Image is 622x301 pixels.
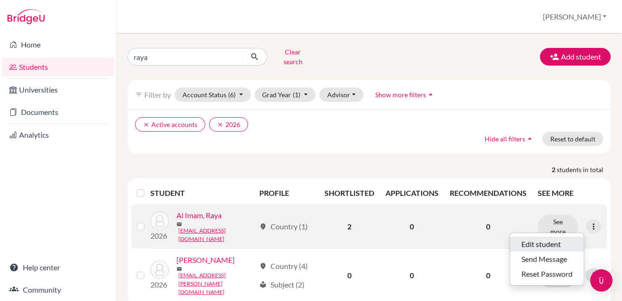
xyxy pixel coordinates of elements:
[259,223,267,230] span: location_on
[510,267,584,281] button: Reset Password
[2,126,114,144] a: Analytics
[178,227,255,243] a: [EMAIL_ADDRESS][DOMAIN_NAME]
[293,91,301,99] span: (1)
[150,182,254,204] th: STUDENT
[2,80,114,99] a: Universities
[150,230,169,241] p: 2026
[477,132,542,146] button: Hide all filtersarrow_drop_up
[255,87,316,102] button: Grad Year(1)
[2,35,114,54] a: Home
[254,182,319,204] th: PROFILE
[267,45,319,69] button: Clear search
[2,103,114,121] a: Documents
[2,58,114,76] a: Students
[176,221,182,227] span: mail
[135,117,205,132] button: clearActive accounts
[178,271,255,296] a: [EMAIL_ADDRESS][PERSON_NAME][DOMAIN_NAME]
[539,8,611,26] button: [PERSON_NAME]
[259,221,308,232] div: Country (1)
[552,165,557,174] strong: 2
[259,281,267,288] span: local_library
[150,212,169,230] img: Al Imam, Raya
[450,270,527,281] p: 0
[2,281,114,299] a: Community
[2,258,114,277] a: Help center
[590,269,613,292] div: Open Intercom Messenger
[150,279,169,290] p: 2026
[144,90,171,99] span: Filter by
[150,261,169,279] img: Zindani, Rayan
[367,87,443,102] button: Show more filtersarrow_drop_up
[540,48,611,66] button: Add student
[557,165,611,174] span: students in total
[450,221,527,232] p: 0
[176,266,182,272] span: mail
[525,134,534,143] i: arrow_drop_up
[228,91,236,99] span: (6)
[444,182,532,204] th: RECOMMENDATIONS
[485,135,525,143] span: Hide all filters
[510,237,584,252] button: Edit student
[128,48,243,66] input: Find student by name...
[426,90,435,99] i: arrow_drop_up
[319,87,364,102] button: Advisor
[532,182,607,204] th: SEE MORE
[542,132,603,146] button: Reset to default
[259,261,308,272] div: Country (4)
[380,182,444,204] th: APPLICATIONS
[7,9,45,24] img: Bridge-U
[380,204,444,249] td: 0
[375,91,426,99] span: Show more filters
[143,121,149,128] i: clear
[259,279,304,290] div: Subject (2)
[209,117,248,132] button: clear2026
[135,91,142,98] i: filter_list
[319,204,380,249] td: 2
[176,210,222,221] a: Al Imam, Raya
[217,121,223,128] i: clear
[510,252,584,267] button: Send Message
[175,87,251,102] button: Account Status(6)
[259,262,267,270] span: location_on
[319,182,380,204] th: SHORTLISTED
[176,254,235,266] a: [PERSON_NAME]
[538,214,578,239] button: See more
